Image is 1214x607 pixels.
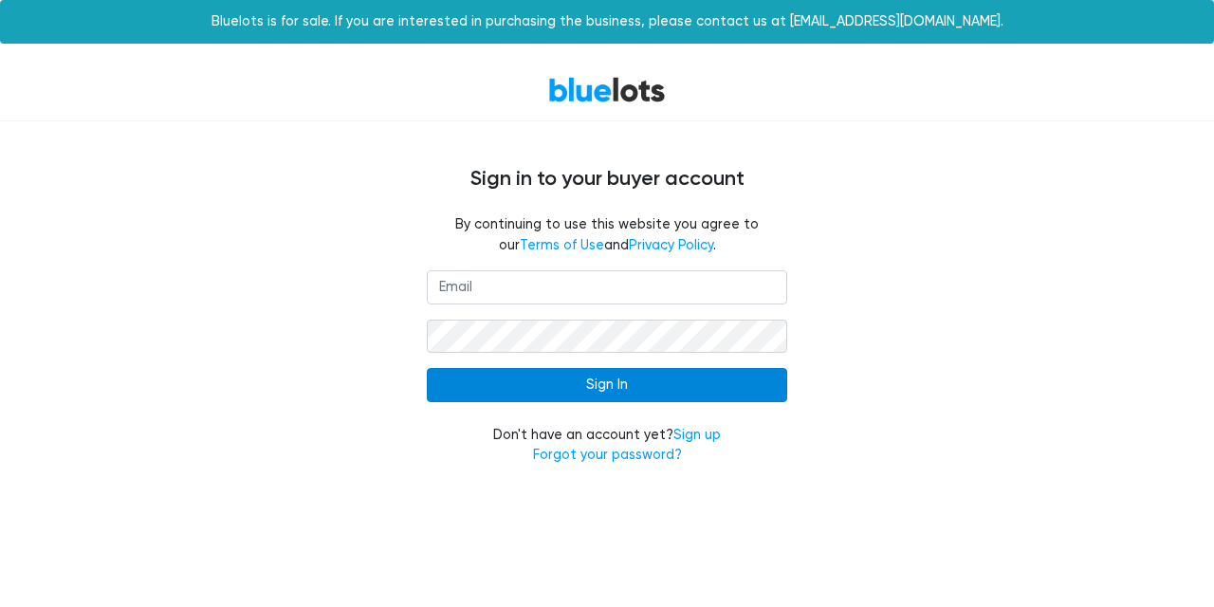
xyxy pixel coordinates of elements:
[520,237,604,253] a: Terms of Use
[427,214,787,255] fieldset: By continuing to use this website you agree to our and .
[427,368,787,402] input: Sign In
[533,447,682,463] a: Forgot your password?
[38,167,1176,192] h4: Sign in to your buyer account
[548,76,666,103] a: BlueLots
[427,425,787,466] div: Don't have an account yet?
[427,270,787,304] input: Email
[629,237,713,253] a: Privacy Policy
[673,427,721,443] a: Sign up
